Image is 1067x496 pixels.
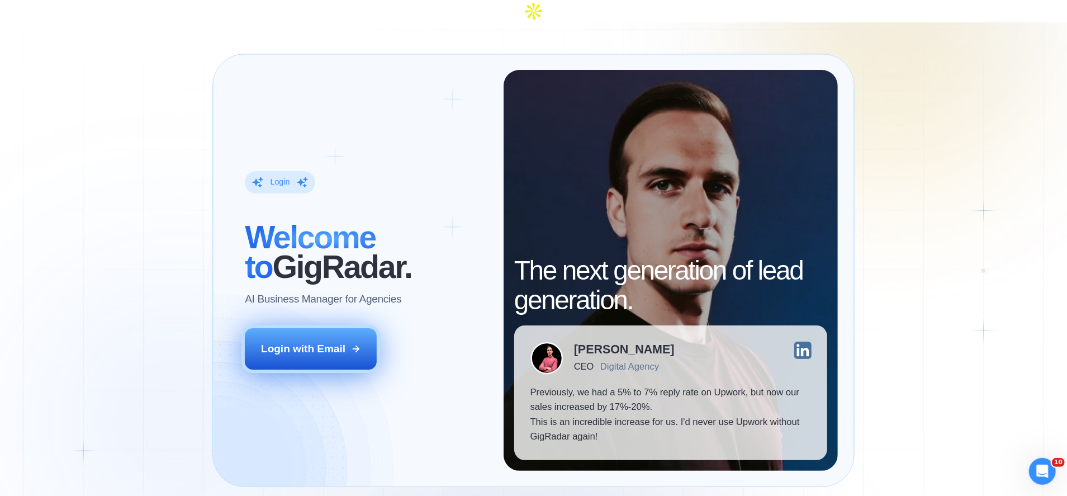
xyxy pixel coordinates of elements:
p: Previously, we had a 5% to 7% reply rate on Upwork, but now our sales increased by 17%-20%. This ... [530,385,812,444]
div: CEO [574,361,594,372]
h2: The next generation of lead generation. [514,256,827,315]
iframe: Intercom live chat [1029,458,1056,485]
h2: ‍ GigRadar. [245,223,487,281]
div: Login with Email [261,342,345,356]
span: 10 [1052,458,1065,467]
span: Welcome to [245,219,376,285]
div: [PERSON_NAME] [574,344,675,356]
div: Digital Agency [600,361,659,372]
button: Login with Email [245,328,377,370]
div: Login [271,177,290,187]
p: AI Business Manager for Agencies [245,292,401,306]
